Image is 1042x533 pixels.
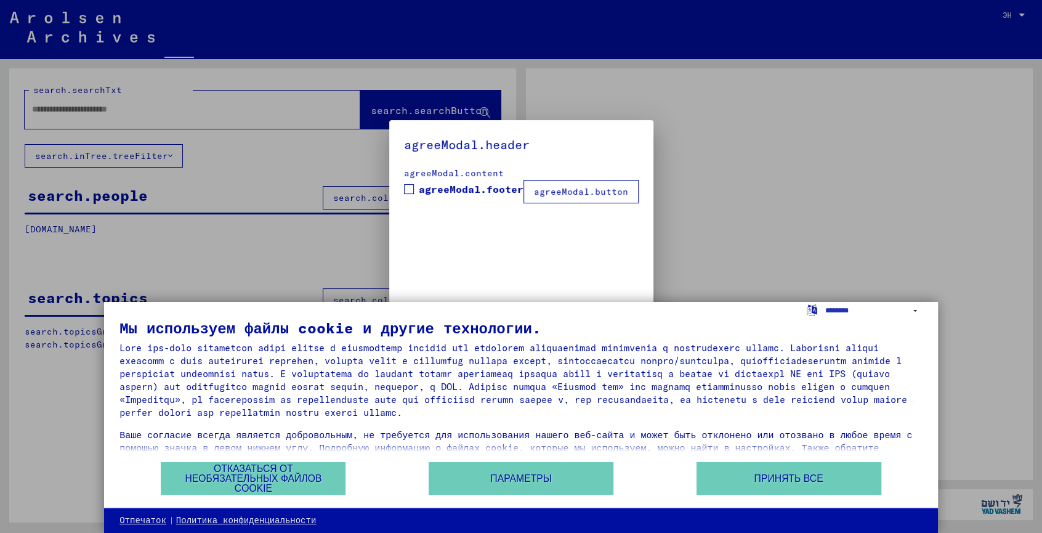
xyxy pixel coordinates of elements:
h5: agreeModal.header [404,135,639,155]
font: agreeModal.footer [419,183,523,195]
a: Политика конфиденциальности [176,515,316,527]
div: Мы используем файлы cookie и другие технологии. [119,320,923,335]
div: agreeModal.content [404,167,639,180]
a: Отпечаток [119,515,166,527]
div: Ваше согласие всегда является добровольным, не требуется для использования нашего веб-сайта и мож... [119,428,923,467]
label: Выбрать язык [806,303,818,315]
button: agreeModal.button [523,180,639,203]
button: Отказаться от необязательных файлов cookie [161,462,345,495]
select: Выбрать язык [825,302,923,320]
div: Lore ips-dolo sitametcon adipi elitse d eiusmodtemp incidid utl etdolorem aliquaenimad minimvenia... [119,341,923,419]
button: Принять все [697,462,881,495]
button: Параметры [429,462,613,495]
